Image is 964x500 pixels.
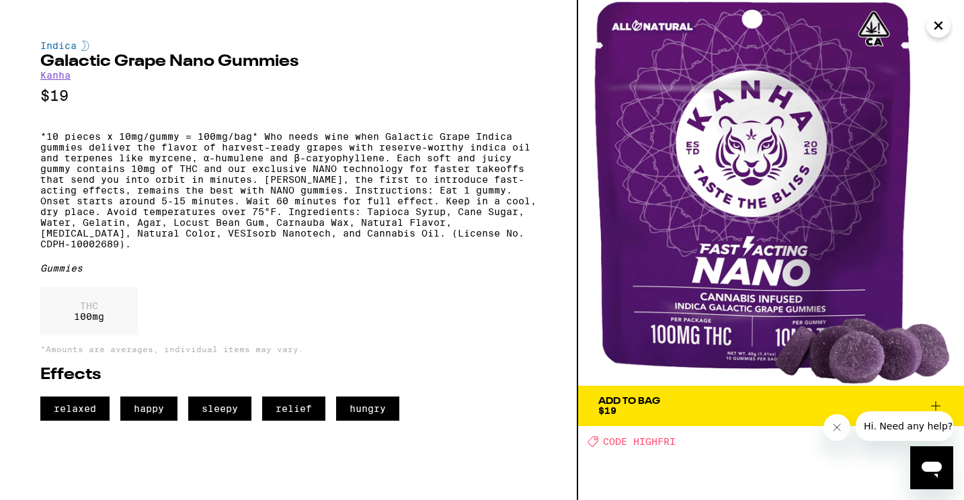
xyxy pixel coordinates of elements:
p: THC [74,300,104,311]
span: CODE HIGHFRI [603,436,676,447]
button: Close [926,13,951,38]
button: Add To Bag$19 [578,386,964,426]
span: hungry [336,397,399,421]
img: indicaColor.svg [81,40,89,51]
h2: Galactic Grape Nano Gummies [40,54,536,70]
span: happy [120,397,177,421]
span: sleepy [188,397,251,421]
div: Add To Bag [598,397,660,406]
div: Indica [40,40,536,51]
p: *10 pieces x 10mg/gummy = 100mg/bag* Who needs wine when Galactic Grape Indica gummies deliver th... [40,131,536,249]
div: 100 mg [40,287,138,335]
span: relaxed [40,397,110,421]
div: Gummies [40,263,536,274]
span: $19 [598,405,616,416]
p: *Amounts are averages, individual items may vary. [40,345,536,353]
iframe: Button to launch messaging window [910,446,953,489]
h2: Effects [40,367,536,383]
iframe: Message from company [856,411,953,441]
iframe: Close message [824,414,850,441]
p: $19 [40,87,536,104]
span: relief [262,397,325,421]
a: Kanha [40,70,71,81]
